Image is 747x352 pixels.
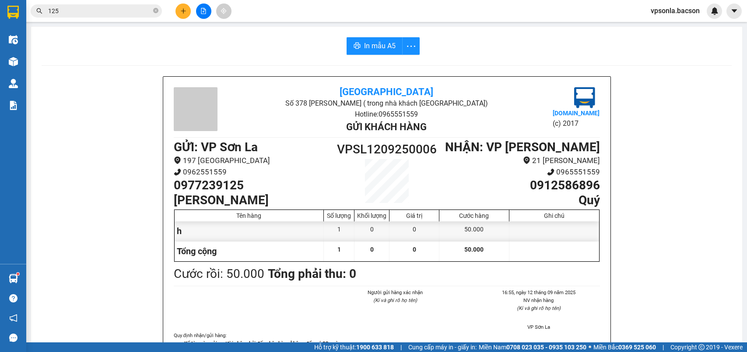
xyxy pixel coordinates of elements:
span: In mẫu A5 [364,40,396,51]
img: warehouse-icon [9,274,18,283]
i: (Kí và ghi rõ họ tên) [373,297,417,303]
b: GỬI : VP Sơn La [174,140,258,154]
div: 0 [389,221,439,241]
b: [DOMAIN_NAME] [553,110,600,117]
span: phone [174,168,181,176]
li: 21 [PERSON_NAME] [440,155,600,167]
span: search [36,8,42,14]
h1: VPSL1209250006 [333,140,440,159]
span: more [403,41,419,52]
b: Tổng phải thu: 0 [268,267,356,281]
strong: Kể từ ngày gửi, người nhận phải đến nhận hàng không để quá 03 ngày. [184,340,342,346]
div: Khối lượng [357,212,387,219]
div: 50.000 [439,221,509,241]
li: Người gửi hàng xác nhận [334,288,456,296]
img: icon-new-feature [711,7,719,15]
strong: 0708 023 035 - 0935 103 250 [506,344,586,351]
li: 16:55, ngày 12 tháng 09 năm 2025 [477,288,600,296]
span: file-add [200,8,207,14]
li: Số 378 [PERSON_NAME] ( trong nhà khách [GEOGRAPHIC_DATA]) [245,98,529,109]
span: Hỗ trợ kỹ thuật: [314,342,394,352]
li: 0965551559 [440,166,600,178]
span: notification [9,314,18,322]
span: ⚪️ [589,345,591,349]
img: logo.jpg [574,87,595,108]
li: NV nhận hàng [477,296,600,304]
div: 1 [324,221,354,241]
h1: 0912586896 [440,178,600,193]
img: warehouse-icon [9,35,18,44]
strong: 0369 525 060 [618,344,656,351]
span: 0 [413,246,416,253]
img: logo-vxr [7,6,19,19]
strong: 1900 633 818 [356,344,394,351]
h1: Quý [440,193,600,208]
b: [GEOGRAPHIC_DATA] [340,86,433,97]
img: solution-icon [9,101,18,110]
div: Tên hàng [177,212,322,219]
span: | [400,342,402,352]
button: caret-down [726,4,742,19]
span: Miền Nam [479,342,586,352]
div: 0 [354,221,389,241]
button: file-add [196,4,211,19]
span: plus [180,8,186,14]
sup: 1 [17,273,19,275]
span: 1 [337,246,341,253]
span: phone [547,168,554,176]
li: VP Sơn La [477,323,600,331]
span: printer [354,42,361,50]
span: | [663,342,664,352]
li: Hotline: 0965551559 [245,109,529,120]
div: Số lượng [326,212,352,219]
button: plus [175,4,191,19]
span: close-circle [153,7,158,15]
span: caret-down [730,7,738,15]
h1: [PERSON_NAME] [174,193,333,208]
span: 0 [370,246,374,253]
button: printerIn mẫu A5 [347,37,403,55]
span: Miền Bắc [593,342,656,352]
span: vpsonla.bacson [644,5,707,16]
span: environment [523,156,530,164]
span: 50.000 [464,246,484,253]
span: close-circle [153,8,158,13]
span: copyright [698,344,705,350]
span: environment [174,156,181,164]
button: aim [216,4,231,19]
div: Cước rồi : 50.000 [174,264,264,284]
span: Tổng cộng [177,246,217,256]
b: Gửi khách hàng [346,121,427,132]
span: aim [221,8,227,14]
img: warehouse-icon [9,57,18,66]
li: (c) 2017 [553,118,600,129]
div: h [175,221,324,241]
i: (Kí và ghi rõ họ tên) [517,305,561,311]
li: 197 [GEOGRAPHIC_DATA] [174,155,333,167]
div: Ghi chú [512,212,597,219]
div: Giá trị [392,212,437,219]
button: more [402,37,420,55]
div: Cước hàng [442,212,506,219]
span: message [9,334,18,342]
input: Tìm tên, số ĐT hoặc mã đơn [48,6,151,16]
h1: 0977239125 [174,178,333,193]
img: warehouse-icon [9,79,18,88]
li: 0962551559 [174,166,333,178]
span: Cung cấp máy in - giấy in: [408,342,477,352]
span: question-circle [9,294,18,302]
b: NHẬN : VP [PERSON_NAME] [445,140,600,154]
